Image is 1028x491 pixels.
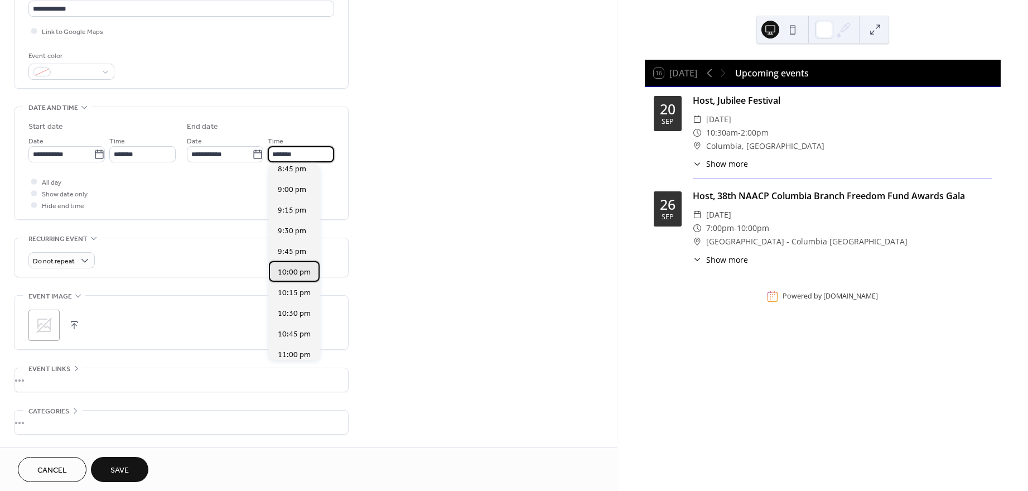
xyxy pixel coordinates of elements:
[278,349,311,361] span: 11:00 pm
[741,126,769,139] span: 2:00pm
[706,126,738,139] span: 10:30am
[706,254,748,266] span: Show more
[28,121,63,133] div: Start date
[706,208,731,222] span: [DATE]
[693,222,702,235] div: ​
[42,177,61,189] span: All day
[693,139,702,153] div: ​
[783,292,878,301] div: Powered by
[823,292,878,301] a: [DOMAIN_NAME]
[278,287,311,299] span: 10:15 pm
[15,368,348,392] div: •••
[278,225,306,237] span: 9:30 pm
[28,136,44,147] span: Date
[660,198,675,211] div: 26
[268,136,283,147] span: Time
[693,126,702,139] div: ​
[187,121,218,133] div: End date
[662,214,674,221] div: Sep
[737,222,769,235] span: 10:00pm
[33,255,75,268] span: Do not repeat
[706,222,734,235] span: 7:00pm
[738,126,741,139] span: -
[28,233,88,245] span: Recurring event
[693,254,702,266] div: ​
[706,139,824,153] span: Columbia, [GEOGRAPHIC_DATA]
[278,308,311,320] span: 10:30 pm
[109,136,125,147] span: Time
[28,406,69,417] span: Categories
[734,222,737,235] span: -
[735,66,809,80] div: Upcoming events
[110,465,129,476] span: Save
[42,200,84,212] span: Hide end time
[660,102,675,116] div: 20
[278,246,306,258] span: 9:45 pm
[91,457,148,482] button: Save
[28,363,70,375] span: Event links
[693,158,702,170] div: ​
[662,118,674,126] div: Sep
[706,158,748,170] span: Show more
[693,208,702,222] div: ​
[15,411,348,434] div: •••
[278,184,306,196] span: 9:00 pm
[28,102,78,114] span: Date and time
[693,158,748,170] button: ​Show more
[42,189,88,200] span: Show date only
[42,26,103,38] span: Link to Google Maps
[278,267,311,278] span: 10:00 pm
[693,254,748,266] button: ​Show more
[28,50,112,62] div: Event color
[278,329,311,340] span: 10:45 pm
[37,465,67,476] span: Cancel
[693,189,992,203] div: Host, 38th NAACP Columbia Branch Freedom Fund Awards Gala
[278,163,306,175] span: 8:45 pm
[706,113,731,126] span: [DATE]
[18,457,86,482] button: Cancel
[693,94,992,107] div: Host, Jubilee Festival
[28,291,72,302] span: Event image
[187,136,202,147] span: Date
[706,235,908,248] span: [GEOGRAPHIC_DATA] - Columbia [GEOGRAPHIC_DATA]
[28,310,60,341] div: ;
[693,113,702,126] div: ​
[693,235,702,248] div: ​
[278,205,306,216] span: 9:15 pm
